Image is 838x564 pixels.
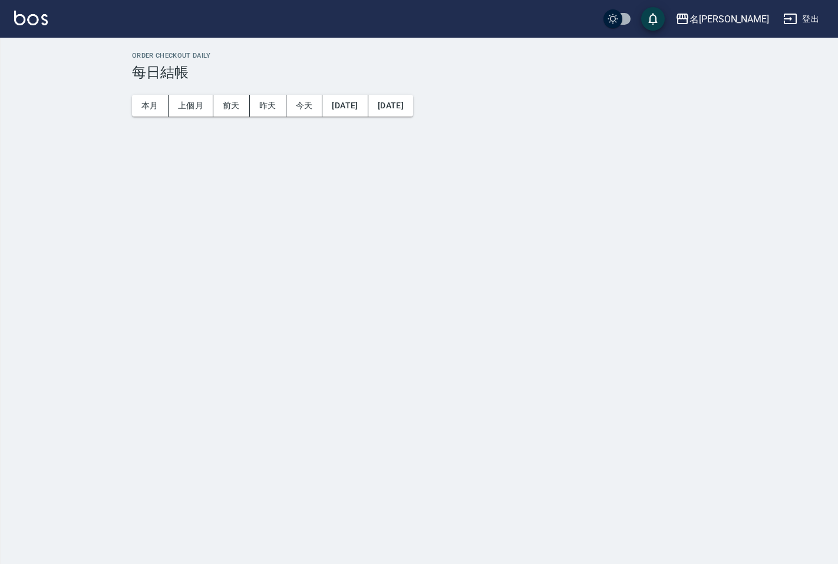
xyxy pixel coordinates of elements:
button: 本月 [132,95,169,117]
button: 名[PERSON_NAME] [671,7,774,31]
button: 今天 [286,95,323,117]
button: 登出 [778,8,824,30]
img: Logo [14,11,48,25]
button: [DATE] [322,95,368,117]
button: [DATE] [368,95,413,117]
button: 上個月 [169,95,213,117]
button: 昨天 [250,95,286,117]
button: save [641,7,665,31]
button: 前天 [213,95,250,117]
h2: Order checkout daily [132,52,824,59]
h3: 每日結帳 [132,64,824,81]
div: 名[PERSON_NAME] [689,12,769,26]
